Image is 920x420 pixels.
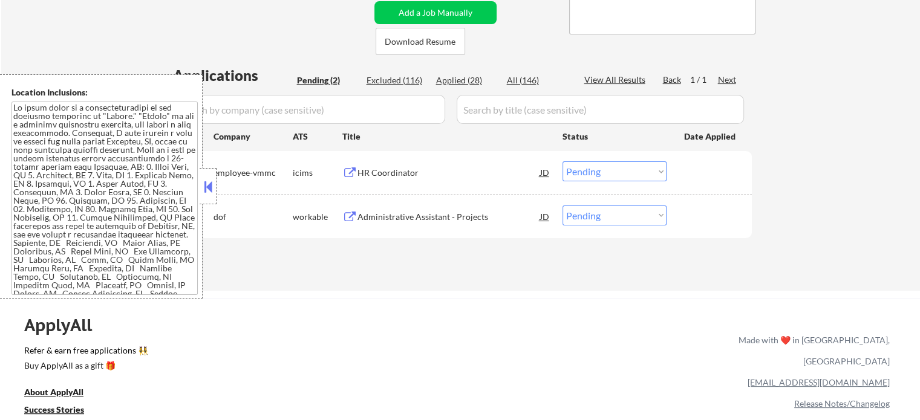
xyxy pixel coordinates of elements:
[24,359,145,374] a: Buy ApplyAll as a gift 🎁
[342,131,551,143] div: Title
[436,74,497,86] div: Applied (28)
[214,211,293,223] div: dof
[374,1,497,24] button: Add a Job Manually
[214,167,293,179] div: employee-vmmc
[507,74,567,86] div: All (146)
[173,95,445,124] input: Search by company (case sensitive)
[173,68,293,83] div: Applications
[794,398,890,409] a: Release Notes/Changelog
[297,74,357,86] div: Pending (2)
[663,74,682,86] div: Back
[293,167,342,179] div: icims
[11,86,198,99] div: Location Inclusions:
[539,205,551,227] div: JD
[24,404,84,415] u: Success Stories
[24,403,100,418] a: Success Stories
[24,346,486,359] a: Refer & earn free applications 👯‍♀️
[563,125,667,147] div: Status
[539,161,551,183] div: JD
[457,95,744,124] input: Search by title (case sensitive)
[24,386,100,401] a: About ApplyAll
[293,131,342,143] div: ATS
[718,74,737,86] div: Next
[748,377,890,387] a: [EMAIL_ADDRESS][DOMAIN_NAME]
[357,211,540,223] div: Administrative Assistant - Projects
[684,131,737,143] div: Date Applied
[24,361,145,370] div: Buy ApplyAll as a gift 🎁
[376,28,465,55] button: Download Resume
[367,74,427,86] div: Excluded (116)
[293,211,342,223] div: workable
[214,131,293,143] div: Company
[24,315,106,335] div: ApplyAll
[357,167,540,179] div: HR Coordinator
[690,74,718,86] div: 1 / 1
[734,329,890,372] div: Made with ❤️ in [GEOGRAPHIC_DATA], [GEOGRAPHIC_DATA]
[584,74,649,86] div: View All Results
[24,387,83,397] u: About ApplyAll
